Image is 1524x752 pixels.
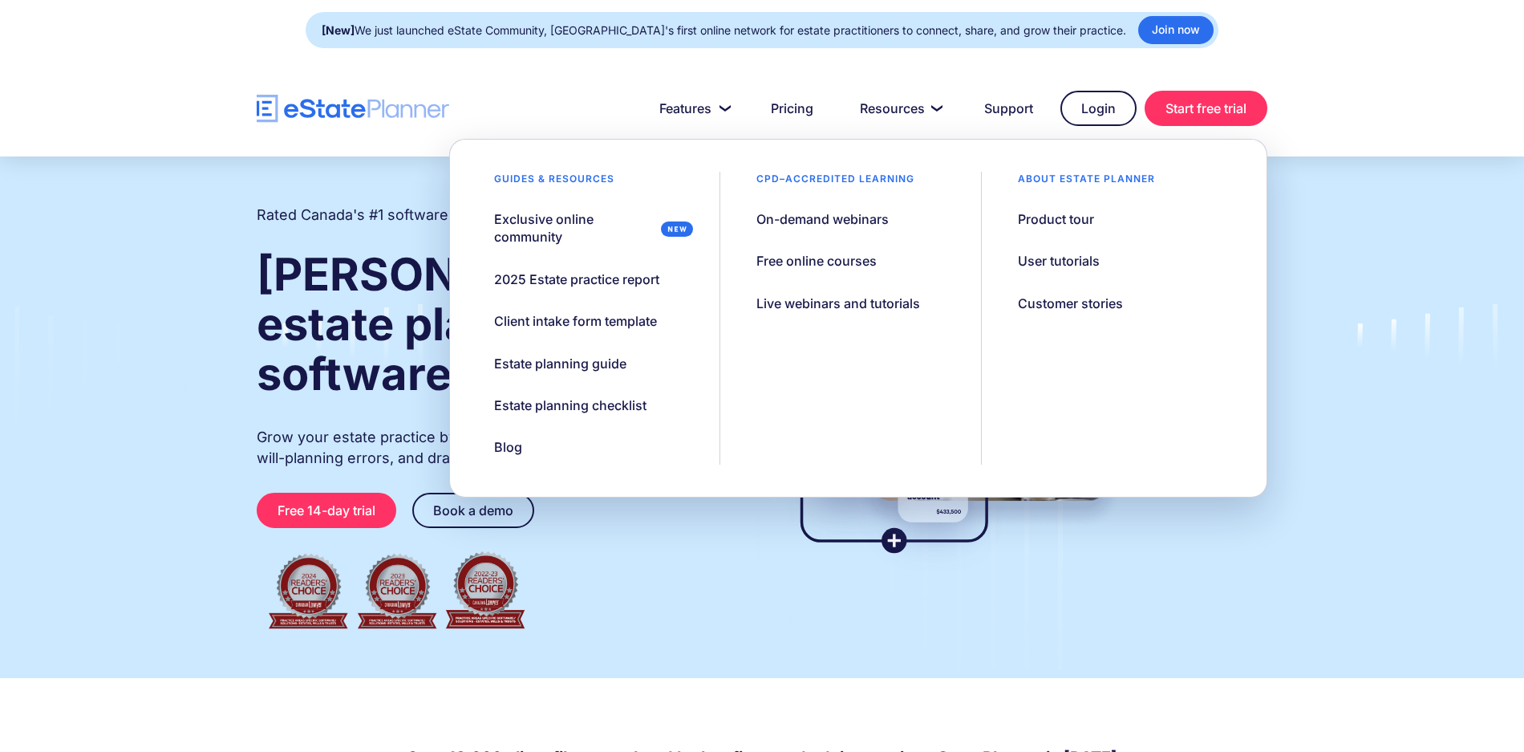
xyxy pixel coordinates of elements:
h2: Rated Canada's #1 software for estate practitioners [257,205,610,226]
p: Grow your estate practice by streamlining client intake, reducing will-planning errors, and draft... [257,427,732,469]
div: Estate planning checklist [494,396,646,414]
div: On-demand webinars [756,210,889,228]
a: Login [1060,91,1137,126]
div: About estate planner [998,172,1175,194]
a: Features [640,92,744,124]
a: Estate planning checklist [474,388,667,422]
div: Estate planning guide [494,355,626,372]
div: Exclusive online community [494,210,655,246]
div: Product tour [1018,210,1094,228]
a: Join now [1138,16,1214,44]
a: Blog [474,430,542,464]
div: Client intake form template [494,312,657,330]
div: Free online courses [756,252,877,270]
a: 2025 Estate practice report [474,262,679,296]
a: On-demand webinars [736,202,909,236]
strong: [New] [322,23,355,37]
strong: [PERSON_NAME] and estate planning software [257,247,729,401]
a: Client intake form template [474,304,677,338]
div: CPD–accredited learning [736,172,934,194]
a: Resources [841,92,957,124]
div: 2025 Estate practice report [494,270,659,288]
div: Customer stories [1018,295,1123,312]
a: Estate planning guide [474,347,646,380]
a: Free online courses [736,244,897,278]
div: Blog [494,438,522,456]
a: home [257,95,449,123]
a: Customer stories [998,287,1143,320]
div: Live webinars and tutorials [756,295,920,312]
a: User tutorials [998,244,1120,278]
a: Book a demo [412,493,534,528]
a: Free 14-day trial [257,493,396,528]
a: Live webinars and tutorials [736,287,940,320]
a: Product tour [998,202,1114,236]
a: Support [965,92,1052,124]
div: Guides & resources [474,172,634,194]
a: Start free trial [1145,91,1267,126]
div: We just launched eState Community, [GEOGRAPHIC_DATA]'s first online network for estate practition... [322,19,1126,42]
a: Pricing [752,92,833,124]
a: Exclusive online community [474,202,703,254]
div: User tutorials [1018,252,1100,270]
